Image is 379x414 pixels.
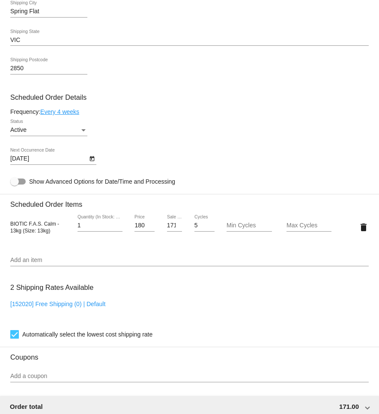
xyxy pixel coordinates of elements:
[358,222,369,232] mat-icon: delete
[286,222,331,229] input: Max Cycles
[10,65,87,72] input: Shipping Postcode
[10,221,59,234] span: BIOTIC F.A.S. Calm - 13kg (Size: 13kg)
[10,127,87,134] mat-select: Status
[227,222,272,229] input: Min Cycles
[22,329,152,340] span: Automatically select the lowest cost shipping rate
[10,93,369,101] h3: Scheduled Order Details
[10,347,369,361] h3: Coupons
[10,301,105,307] a: [152020] Free Shipping (0) | Default
[134,222,155,229] input: Price
[10,37,369,44] input: Shipping State
[10,257,369,264] input: Add an item
[10,403,43,410] span: Order total
[78,222,122,229] input: Quantity (In Stock: 707)
[167,222,182,229] input: Sale Price
[10,126,27,133] span: Active
[10,155,87,162] input: Next Occurrence Date
[194,222,215,229] input: Cycles
[40,108,79,115] a: Every 4 weeks
[87,154,96,163] button: Open calendar
[10,278,93,297] h3: 2 Shipping Rates Available
[10,194,369,208] h3: Scheduled Order Items
[10,108,369,115] div: Frequency:
[29,177,175,186] span: Show Advanced Options for Date/Time and Processing
[339,403,359,410] span: 171.00
[10,8,87,15] input: Shipping City
[10,373,369,380] input: Add a coupon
